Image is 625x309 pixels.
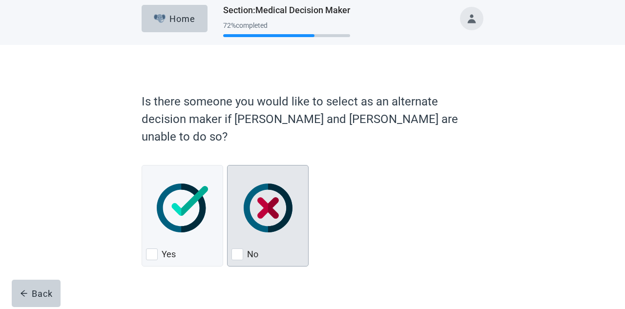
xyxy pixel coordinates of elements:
div: Yes, checkbox, not checked [142,165,223,267]
span: arrow-left [20,289,28,297]
div: 72 % completed [223,21,350,29]
button: arrow-leftBack [12,280,61,307]
label: Yes [162,248,176,260]
div: Home [154,14,196,23]
div: No, checkbox, not checked [227,165,309,267]
label: Is there someone you would like to select as an alternate decision maker if [PERSON_NAME] and [PE... [142,93,479,145]
label: No [247,248,258,260]
button: ElephantHome [142,5,208,32]
img: Elephant [154,14,166,23]
h1: Section : Medical Decision Maker [223,3,350,17]
div: Progress section [223,18,350,41]
button: Toggle account menu [460,7,483,30]
div: Back [20,288,53,298]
